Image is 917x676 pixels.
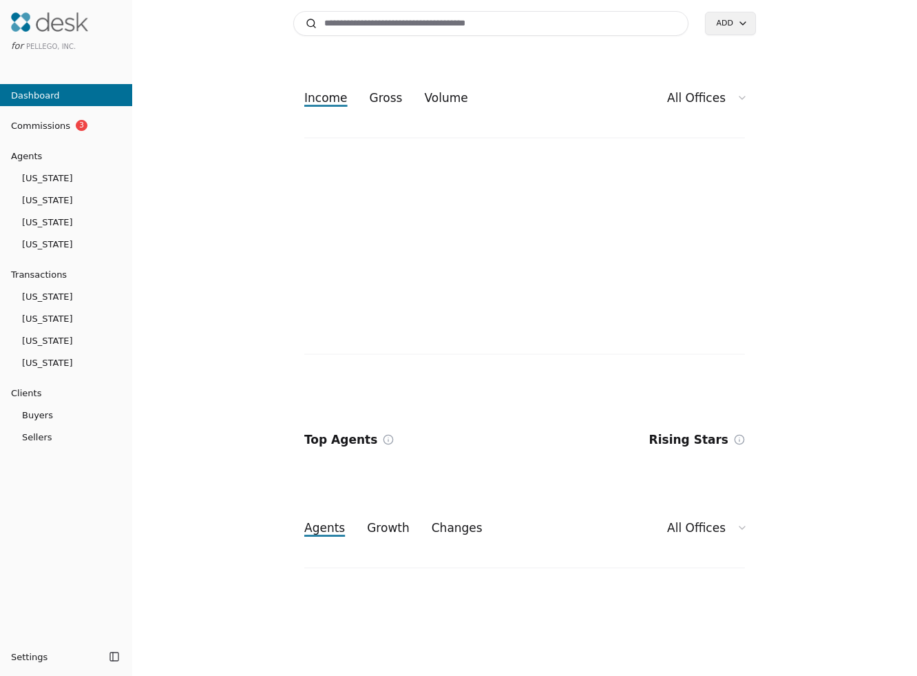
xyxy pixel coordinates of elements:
[705,12,756,35] button: Add
[293,515,356,540] button: agents
[413,85,478,110] button: volume
[11,12,88,32] img: Desk
[6,646,105,668] button: Settings
[11,41,23,51] span: for
[421,515,494,540] button: changes
[356,515,421,540] button: growth
[26,43,76,50] span: Pellego, Inc.
[649,430,728,449] h2: Rising Stars
[359,85,414,110] button: gross
[76,120,87,131] span: 3
[11,650,48,664] span: Settings
[304,430,377,449] h2: Top Agents
[293,85,359,110] button: income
